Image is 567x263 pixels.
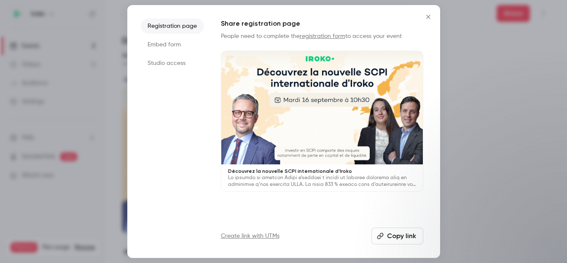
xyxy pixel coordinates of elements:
p: Lo ipsumdo si ametcon Adipi e’seddoei t incidi ut laboree dolorema aliq en adminimve q’nos exerci... [228,174,416,188]
li: Studio access [141,56,204,71]
p: People need to complete the to access your event [221,32,423,40]
button: Close [420,8,437,25]
li: Embed form [141,37,204,52]
h1: Share registration page [221,19,423,29]
a: Create link with UTMs [221,232,279,240]
a: registration form [300,33,345,39]
button: Copy link [371,228,423,244]
li: Registration page [141,19,204,34]
p: Découvrez la nouvelle SCPI internationale d'Iroko [228,168,416,174]
a: Découvrez la nouvelle SCPI internationale d'IrokoLo ipsumdo si ametcon Adipi e’seddoei t incidi u... [221,51,423,192]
